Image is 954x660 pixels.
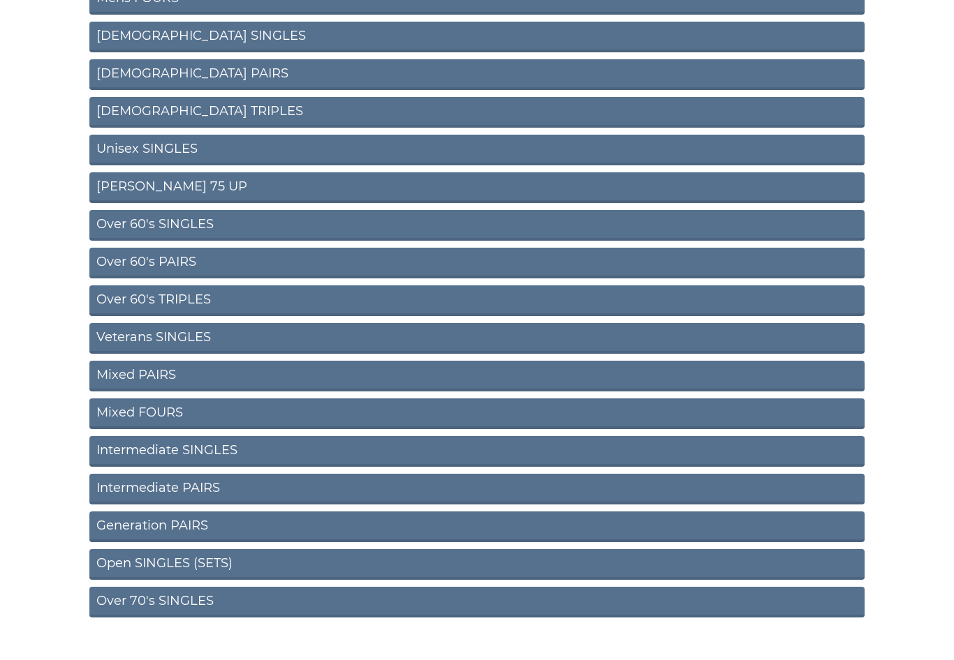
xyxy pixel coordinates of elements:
[89,22,865,52] a: [DEMOGRAPHIC_DATA] SINGLES
[89,97,865,128] a: [DEMOGRAPHIC_DATA] TRIPLES
[89,587,865,617] a: Over 70's SINGLES
[89,361,865,391] a: Mixed PAIRS
[89,398,865,429] a: Mixed FOURS
[89,474,865,504] a: Intermediate PAIRS
[89,511,865,542] a: Generation PAIRS
[89,135,865,165] a: Unisex SINGLES
[89,323,865,354] a: Veterans SINGLES
[89,248,865,278] a: Over 60's PAIRS
[89,172,865,203] a: [PERSON_NAME] 75 UP
[89,436,865,467] a: Intermediate SINGLES
[89,59,865,90] a: [DEMOGRAPHIC_DATA] PAIRS
[89,549,865,580] a: Open SINGLES (SETS)
[89,285,865,316] a: Over 60's TRIPLES
[89,210,865,241] a: Over 60's SINGLES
